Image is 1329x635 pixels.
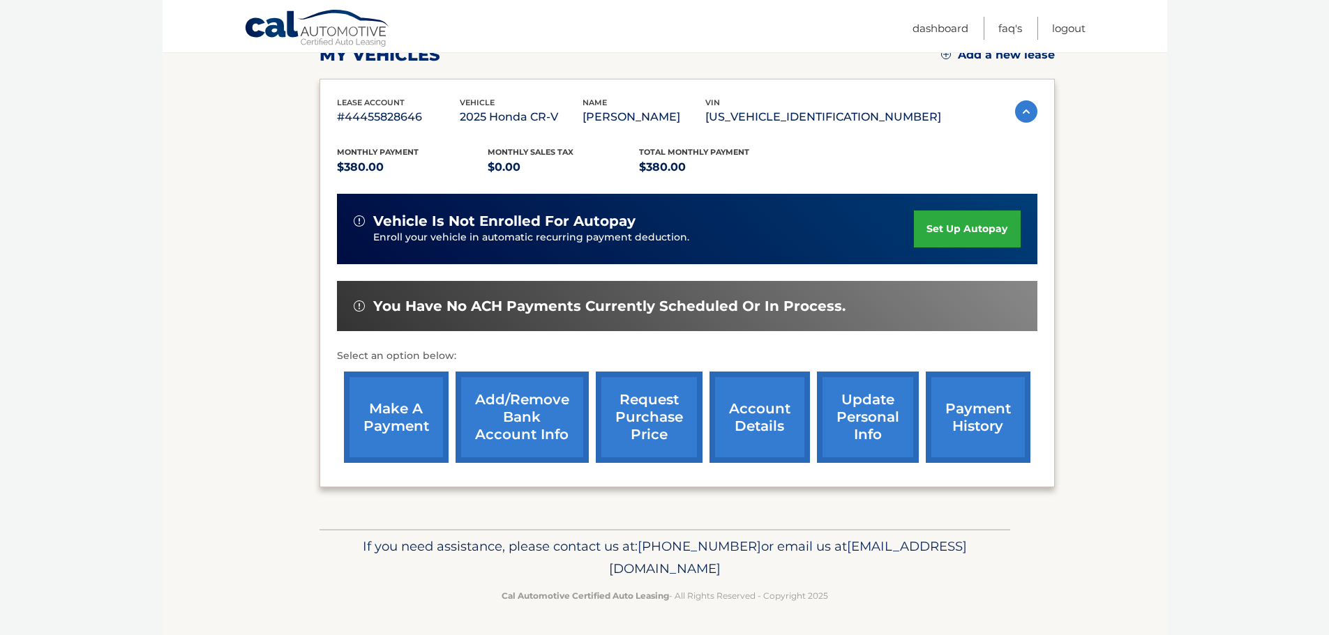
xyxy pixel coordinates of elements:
span: vehicle is not enrolled for autopay [373,213,636,230]
p: [US_VEHICLE_IDENTIFICATION_NUMBER] [705,107,941,127]
p: Select an option below: [337,348,1037,365]
a: account details [709,372,810,463]
p: If you need assistance, please contact us at: or email us at [329,535,1001,580]
a: update personal info [817,372,919,463]
a: request purchase price [596,372,703,463]
a: Add/Remove bank account info [456,372,589,463]
p: [PERSON_NAME] [583,107,705,127]
span: Monthly sales Tax [488,147,573,157]
h2: my vehicles [320,45,440,66]
a: make a payment [344,372,449,463]
p: $0.00 [488,158,639,177]
a: Add a new lease [941,48,1055,62]
strong: Cal Automotive Certified Auto Leasing [502,590,669,601]
p: #44455828646 [337,107,460,127]
span: name [583,98,607,107]
img: alert-white.svg [354,300,365,312]
span: lease account [337,98,405,107]
p: $380.00 [337,158,488,177]
a: Logout [1052,17,1086,40]
p: Enroll your vehicle in automatic recurring payment deduction. [373,230,915,245]
span: Monthly Payment [337,147,419,157]
span: You have no ACH payments currently scheduled or in process. [373,298,846,315]
p: 2025 Honda CR-V [460,107,583,127]
a: Cal Automotive [244,9,391,49]
p: - All Rights Reserved - Copyright 2025 [329,588,1001,603]
span: [EMAIL_ADDRESS][DOMAIN_NAME] [609,538,967,576]
img: alert-white.svg [354,215,365,227]
img: add.svg [941,49,951,59]
img: accordion-active.svg [1015,100,1037,123]
p: $380.00 [639,158,790,177]
span: vin [705,98,720,107]
a: set up autopay [914,211,1020,247]
span: [PHONE_NUMBER] [638,538,761,554]
a: payment history [926,372,1030,463]
a: Dashboard [913,17,968,40]
span: Total Monthly Payment [639,147,749,157]
span: vehicle [460,98,495,107]
a: FAQ's [998,17,1022,40]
